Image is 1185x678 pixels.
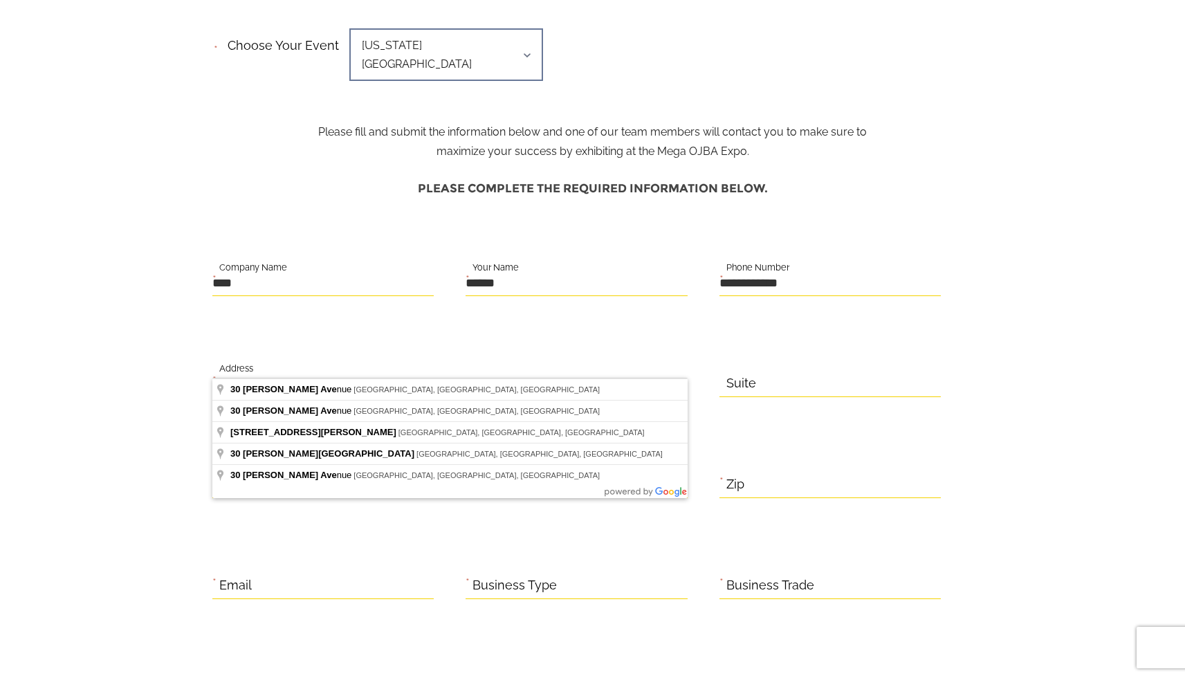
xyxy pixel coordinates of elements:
div: Leave a message [72,77,232,95]
label: Business Trade [726,575,814,596]
span: 30 [230,448,240,459]
span: [STREET_ADDRESS][PERSON_NAME] [230,427,396,437]
span: nue [230,405,353,416]
h4: Please complete the required information below. [212,175,973,202]
div: Minimize live chat window [227,7,260,40]
input: Enter your last name [18,128,252,158]
label: Address [219,361,253,376]
label: Your Name [472,260,519,275]
label: Suite [726,373,756,394]
span: 30 [230,405,240,416]
label: Zip [726,474,744,495]
label: Choose your event [219,26,339,57]
em: Submit [203,426,251,445]
span: [GEOGRAPHIC_DATA], [GEOGRAPHIC_DATA], [GEOGRAPHIC_DATA] [353,385,600,394]
span: [PERSON_NAME] Ave [243,384,337,394]
label: Phone Number [726,260,789,275]
span: [GEOGRAPHIC_DATA], [GEOGRAPHIC_DATA], [GEOGRAPHIC_DATA] [353,407,600,415]
span: [US_STATE][GEOGRAPHIC_DATA] [349,28,543,81]
span: [PERSON_NAME] Ave [243,405,337,416]
span: [PERSON_NAME][GEOGRAPHIC_DATA] [243,448,414,459]
input: Enter your email address [18,169,252,199]
label: Company Name [219,260,287,275]
span: 30 [230,384,240,394]
label: Email [219,575,252,596]
span: [PERSON_NAME] Ave [243,470,337,480]
span: 30 [230,470,240,480]
span: [GEOGRAPHIC_DATA], [GEOGRAPHIC_DATA], [GEOGRAPHIC_DATA] [398,428,645,437]
label: Business Type [472,575,557,596]
textarea: Type your message and click 'Submit' [18,210,252,414]
span: [GEOGRAPHIC_DATA], [GEOGRAPHIC_DATA], [GEOGRAPHIC_DATA] [353,471,600,479]
span: [GEOGRAPHIC_DATA], [GEOGRAPHIC_DATA], [GEOGRAPHIC_DATA] [416,450,663,458]
span: nue [230,470,353,480]
span: nue [230,384,353,394]
p: Please fill and submit the information below and one of our team members will contact you to make... [307,34,878,161]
